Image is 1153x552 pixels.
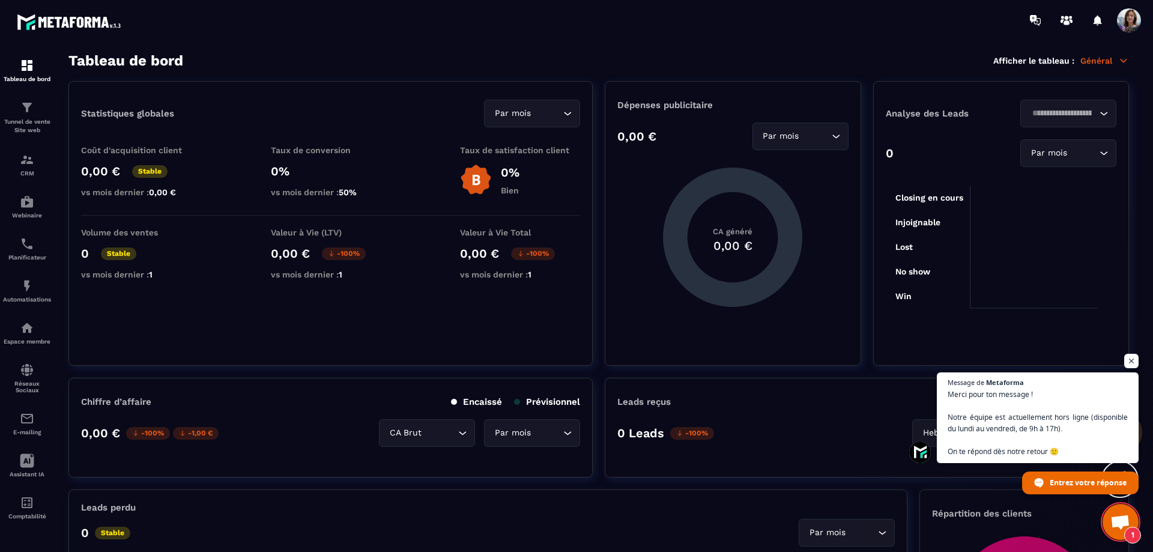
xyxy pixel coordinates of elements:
[387,426,424,440] span: CA Brut
[3,429,51,435] p: E-mailing
[3,444,51,487] a: Assistant IA
[986,379,1024,386] span: Metaforma
[3,296,51,303] p: Automatisations
[81,270,201,279] p: vs mois dernier :
[20,153,34,167] img: formation
[1103,504,1139,540] div: Ouvrir le chat
[799,519,895,547] div: Search for option
[20,321,34,335] img: automations
[501,165,519,180] p: 0%
[3,212,51,219] p: Webinaire
[173,427,219,440] p: -1,00 €
[81,228,201,237] p: Volume des ventes
[484,100,580,127] div: Search for option
[271,187,391,197] p: vs mois dernier :
[484,419,580,447] div: Search for option
[920,426,985,440] span: Hebdomadaire
[3,270,51,312] a: automationsautomationsAutomatisations
[3,254,51,261] p: Planificateur
[20,195,34,209] img: automations
[993,56,1074,65] p: Afficher le tableau :
[806,526,848,539] span: Par mois
[3,380,51,393] p: Réseaux Sociaux
[948,389,1128,457] span: Merci pour ton message ! Notre équipe est actuellement hors ligne (disponible du lundi au vendred...
[3,312,51,354] a: automationsautomationsEspace membre
[20,237,34,251] img: scheduler
[339,187,357,197] span: 50%
[1070,147,1097,160] input: Search for option
[3,91,51,144] a: formationformationTunnel de vente Site web
[3,49,51,91] a: formationformationTableau de bord
[3,186,51,228] a: automationsautomationsWebinaire
[81,187,201,197] p: vs mois dernier :
[895,193,963,203] tspan: Closing en cours
[3,354,51,402] a: social-networksocial-networkRéseaux Sociaux
[126,427,170,440] p: -100%
[3,338,51,345] p: Espace membre
[451,396,502,407] p: Encaissé
[895,242,913,252] tspan: Lost
[932,508,1116,519] p: Répartition des clients
[3,402,51,444] a: emailemailE-mailing
[20,58,34,73] img: formation
[322,247,366,260] p: -100%
[339,270,342,279] span: 1
[149,187,176,197] span: 0,00 €
[271,164,391,178] p: 0%
[1124,527,1141,544] span: 1
[948,379,984,386] span: Message de
[1020,139,1116,167] div: Search for option
[895,217,940,228] tspan: Injoignable
[460,228,580,237] p: Valeur à Vie Total
[501,186,519,195] p: Bien
[20,363,34,377] img: social-network
[802,130,829,143] input: Search for option
[1080,55,1129,66] p: Général
[3,513,51,520] p: Comptabilité
[533,426,560,440] input: Search for option
[3,471,51,478] p: Assistant IA
[81,396,151,407] p: Chiffre d’affaire
[3,228,51,270] a: schedulerschedulerPlanificateur
[886,146,894,160] p: 0
[20,279,34,293] img: automations
[528,270,531,279] span: 1
[617,100,848,111] p: Dépenses publicitaire
[81,526,89,540] p: 0
[271,145,391,155] p: Taux de conversion
[81,426,120,440] p: 0,00 €
[424,426,455,440] input: Search for option
[912,419,1014,447] div: Search for option
[460,246,499,261] p: 0,00 €
[81,164,120,178] p: 0,00 €
[271,246,310,261] p: 0,00 €
[460,145,580,155] p: Taux de satisfaction client
[101,247,136,260] p: Stable
[460,164,492,196] img: b-badge-o.b3b20ee6.svg
[752,123,849,150] div: Search for option
[760,130,802,143] span: Par mois
[3,144,51,186] a: formationformationCRM
[617,396,671,407] p: Leads reçus
[3,118,51,135] p: Tunnel de vente Site web
[81,502,136,513] p: Leads perdu
[1028,147,1070,160] span: Par mois
[271,270,391,279] p: vs mois dernier :
[514,396,580,407] p: Prévisionnel
[3,170,51,177] p: CRM
[271,228,391,237] p: Valeur à Vie (LTV)
[17,11,125,33] img: logo
[81,246,89,261] p: 0
[895,291,912,301] tspan: Win
[1050,472,1127,493] span: Entrez votre réponse
[533,107,560,120] input: Search for option
[886,108,1001,119] p: Analyse des Leads
[670,427,714,440] p: -100%
[1028,107,1097,120] input: Search for option
[68,52,183,69] h3: Tableau de bord
[132,165,168,178] p: Stable
[1020,100,1116,127] div: Search for option
[20,100,34,115] img: formation
[492,107,533,120] span: Par mois
[895,267,931,276] tspan: No show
